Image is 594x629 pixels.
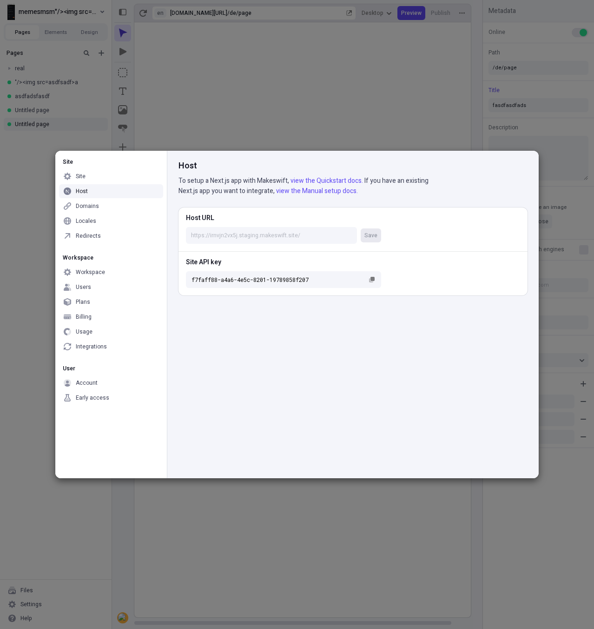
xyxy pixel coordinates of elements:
div: Workspace [76,268,105,276]
button: Host URL [361,228,381,242]
div: Host URL [186,213,381,223]
div: Early access [76,394,109,401]
button: Site API keyf7faff88-a4a6-4e5c-8201-19789858f207 [366,274,377,285]
div: Host [178,151,528,172]
div: Site API key [186,257,381,268]
div: Integrations [76,343,107,350]
div: Plans [76,298,90,306]
div: Usage [76,328,92,335]
div: Users [76,283,91,291]
div: User [59,365,163,372]
div: Site [76,173,86,180]
div: Account [76,379,98,387]
input: Host URLSave [186,227,357,244]
span: f7faff88-a4a6-4e5c-8201-19789858f207 [191,276,366,283]
div: Billing [76,313,92,321]
span: Save [364,232,377,239]
div: Workspace [59,254,163,261]
div: Host [76,187,88,195]
div: Site [59,158,163,166]
p: To setup a Next.js app with Makeswift, If you have an existing Next.js app you want to integrate, [178,176,446,196]
a: view the Manual setup docs. [276,186,358,196]
div: Locales [76,217,96,225]
a: view the Quickstart docs. [290,176,363,186]
div: Redirects [76,232,101,240]
div: Domains [76,202,99,210]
